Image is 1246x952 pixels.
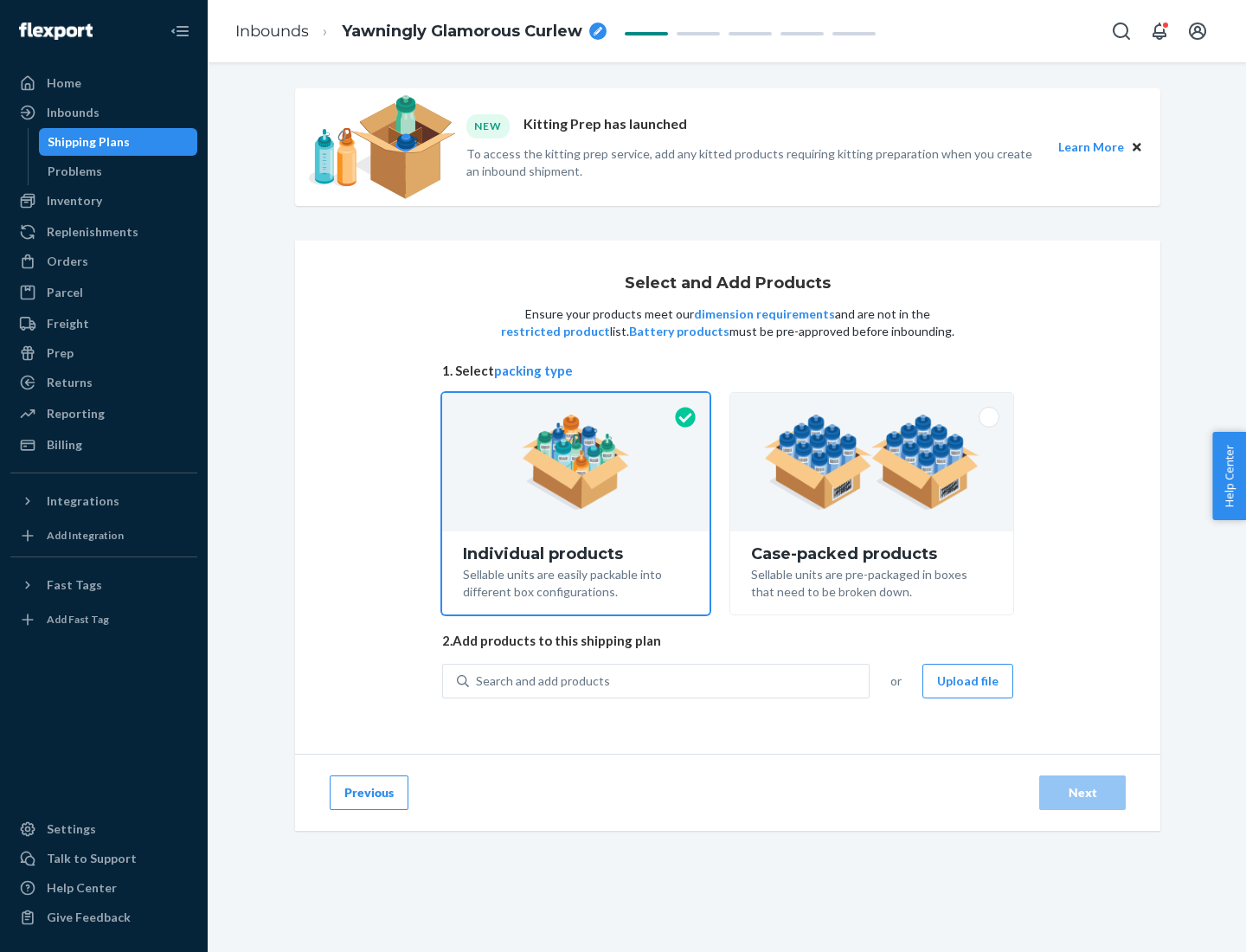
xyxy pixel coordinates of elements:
div: Search and add products [476,672,610,690]
a: Inbounds [10,99,197,126]
div: Case-packed products [751,545,992,563]
button: Battery products [629,323,729,340]
a: Settings [10,815,197,843]
p: To access the kitting prep service, add any kitted products requiring kitting preparation when yo... [466,145,1043,180]
button: Give Feedback [10,904,197,931]
a: Home [10,69,197,97]
button: Fast Tags [10,571,197,599]
a: Replenishments [10,218,197,246]
a: Talk to Support [10,845,197,872]
div: Inventory [47,192,102,209]
div: Help Center [47,879,117,897]
div: Reporting [47,405,105,422]
div: Give Feedback [47,909,131,926]
button: Help Center [1212,432,1246,520]
a: Returns [10,369,197,396]
ol: breadcrumbs [222,6,620,57]
div: Returns [47,374,93,391]
a: Prep [10,339,197,367]
h1: Select and Add Products [625,275,831,293]
button: dimension requirements [694,306,835,323]
div: Parcel [47,284,83,301]
div: Sellable units are easily packable into different box configurations. [463,563,689,601]
a: Inbounds [235,22,309,41]
a: Shipping Plans [39,128,198,156]
div: Add Fast Tag [47,612,109,627]
div: Individual products [463,545,689,563]
button: Open Search Box [1104,14,1139,48]
div: Prep [47,344,74,362]
a: Add Integration [10,522,197,550]
div: Add Integration [47,528,124,543]
span: Yawningly Glamorous Curlew [342,21,582,43]
div: Fast Tags [47,576,102,594]
button: Close Navigation [163,14,197,48]
a: Orders [10,248,197,275]
div: Talk to Support [47,850,137,867]
a: Help Center [10,874,197,902]
div: Integrations [47,492,119,510]
div: Next [1054,784,1111,801]
div: Replenishments [47,223,138,241]
img: case-pack.59cecea509d18c883b923b81aeac6d0b.png [764,415,979,510]
p: Ensure your products meet our and are not in the list. must be pre-approved before inbounding. [499,306,956,340]
span: or [890,672,902,690]
p: Kitting Prep has launched [523,114,687,138]
div: Billing [47,436,82,453]
button: Next [1039,775,1126,810]
div: Inbounds [47,104,100,121]
a: Reporting [10,400,197,428]
a: Inventory [10,187,197,215]
img: individual-pack.facf35554cb0f1810c75b2bd6df2d64e.png [522,415,630,510]
a: Freight [10,310,197,338]
div: Orders [47,253,88,270]
button: Upload file [922,664,1013,698]
a: Add Fast Tag [10,606,197,634]
button: Close [1127,138,1146,157]
div: Problems [48,163,102,180]
div: Shipping Plans [48,133,130,151]
div: Freight [47,315,89,332]
div: NEW [466,114,510,138]
button: Open account menu [1180,14,1215,48]
button: Learn More [1058,138,1124,157]
button: Open notifications [1142,14,1177,48]
a: Problems [39,158,198,185]
button: packing type [494,362,573,380]
a: Parcel [10,279,197,306]
div: Home [47,74,81,92]
span: 1. Select [442,362,1013,380]
span: 2. Add products to this shipping plan [442,632,1013,650]
button: Integrations [10,487,197,515]
button: Previous [330,775,408,810]
a: Billing [10,431,197,459]
div: Settings [47,820,96,838]
img: Flexport logo [19,23,93,40]
div: Sellable units are pre-packaged in boxes that need to be broken down. [751,563,992,601]
button: restricted product [501,323,610,340]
